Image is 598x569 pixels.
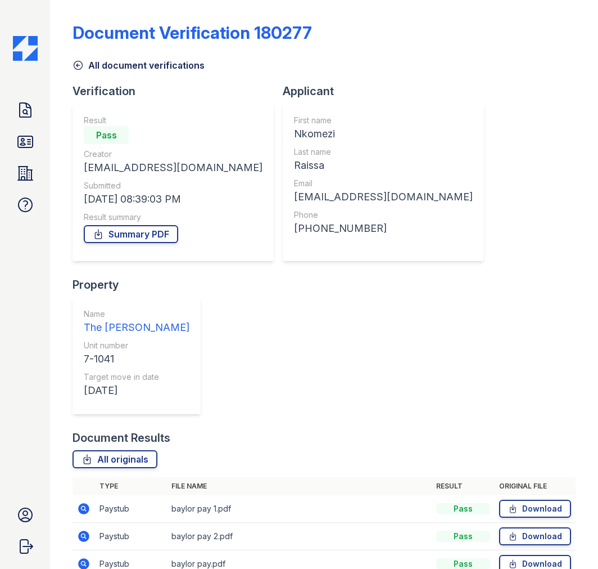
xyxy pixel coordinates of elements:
[95,523,167,550] td: Paystub
[294,178,473,189] div: Email
[499,527,571,545] a: Download
[84,225,178,243] a: Summary PDF
[84,383,189,398] div: [DATE]
[294,126,473,142] div: Nkomezi
[84,212,262,223] div: Result summary
[436,503,490,514] div: Pass
[84,308,189,320] div: Name
[294,209,473,221] div: Phone
[73,23,312,43] div: Document Verification 180277
[294,115,473,126] div: First name
[167,477,432,495] th: File name
[73,277,210,293] div: Property
[167,523,432,550] td: baylor pay 2.pdf
[84,351,189,367] div: 7-1041
[294,189,473,205] div: [EMAIL_ADDRESS][DOMAIN_NAME]
[499,500,571,518] a: Download
[84,371,189,383] div: Target move in date
[73,83,283,99] div: Verification
[95,477,167,495] th: Type
[84,160,262,176] div: [EMAIL_ADDRESS][DOMAIN_NAME]
[294,146,473,158] div: Last name
[436,531,490,542] div: Pass
[84,126,129,144] div: Pass
[13,36,38,61] img: CE_Icon_Blue-c292c112584629df590d857e76928e9f676e5b41ef8f769ba2f05ee15b207248.png
[84,191,262,207] div: [DATE] 08:39:03 PM
[294,221,473,236] div: [PHONE_NUMBER]
[84,320,189,335] div: The [PERSON_NAME]
[84,308,189,335] a: Name The [PERSON_NAME]
[73,59,205,72] a: All document verifications
[84,149,262,160] div: Creator
[495,477,576,495] th: Original file
[73,430,170,446] div: Document Results
[432,477,495,495] th: Result
[551,524,587,558] iframe: chat widget
[95,495,167,523] td: Paystub
[167,495,432,523] td: baylor pay 1.pdf
[294,158,473,173] div: Raissa
[84,340,189,351] div: Unit number
[73,450,157,468] a: All originals
[84,180,262,191] div: Submitted
[283,83,493,99] div: Applicant
[84,115,262,126] div: Result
